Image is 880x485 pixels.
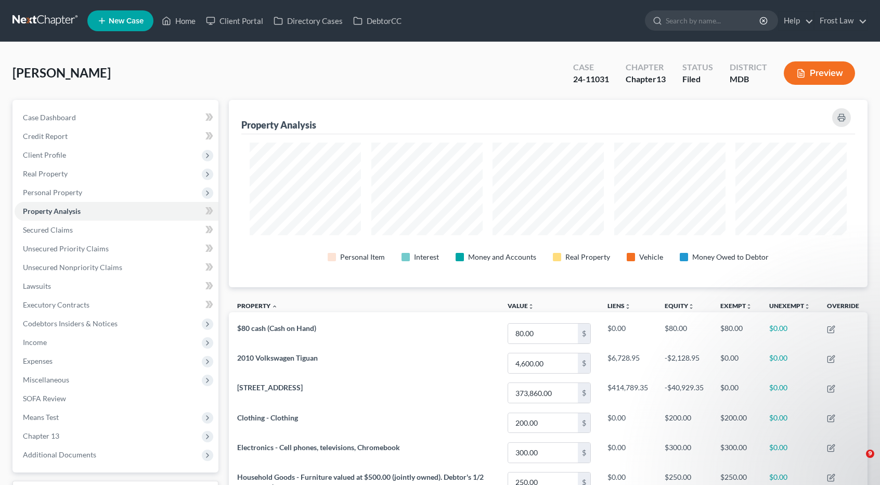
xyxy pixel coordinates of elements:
[578,324,590,343] div: $
[578,383,590,403] div: $
[639,252,663,262] div: Vehicle
[626,61,666,73] div: Chapter
[23,413,59,422] span: Means Test
[730,61,767,73] div: District
[784,61,855,85] button: Preview
[340,252,385,262] div: Personal Item
[607,302,631,310] a: Liensunfold_more
[23,282,51,290] span: Lawsuits
[15,277,218,296] a: Lawsuits
[573,61,609,73] div: Case
[656,74,666,84] span: 13
[779,11,813,30] a: Help
[15,202,218,221] a: Property Analysis
[656,318,712,348] td: $80.00
[15,258,218,277] a: Unsecured Nonpriority Claims
[508,413,578,433] input: 0.00
[271,303,278,310] i: expand_less
[508,324,578,343] input: 0.00
[15,221,218,239] a: Secured Claims
[15,296,218,314] a: Executory Contracts
[712,318,761,348] td: $80.00
[578,443,590,463] div: $
[348,11,407,30] a: DebtorCC
[508,443,578,463] input: 0.00
[819,296,868,319] th: Override
[12,65,111,80] span: [PERSON_NAME]
[237,383,303,392] span: [STREET_ADDRESS]
[688,303,694,310] i: unfold_more
[626,73,666,85] div: Chapter
[599,349,656,378] td: $6,728.95
[682,61,713,73] div: Status
[23,356,53,365] span: Expenses
[237,302,278,310] a: Property expand_less
[23,150,66,159] span: Client Profile
[23,188,82,197] span: Personal Property
[599,408,656,438] td: $0.00
[15,108,218,127] a: Case Dashboard
[23,113,76,122] span: Case Dashboard
[23,431,59,440] span: Chapter 13
[201,11,268,30] a: Client Portal
[625,303,631,310] i: unfold_more
[666,11,761,30] input: Search by name...
[237,443,400,452] span: Electronics - Cell phones, televisions, Chromebook
[15,127,218,146] a: Credit Report
[23,263,122,272] span: Unsecured Nonpriority Claims
[468,252,536,262] div: Money and Accounts
[23,169,68,178] span: Real Property
[720,302,752,310] a: Exemptunfold_more
[578,353,590,373] div: $
[508,353,578,373] input: 0.00
[157,11,201,30] a: Home
[692,252,769,262] div: Money Owed to Debtor
[23,450,96,459] span: Additional Documents
[23,338,47,347] span: Income
[761,378,819,408] td: $0.00
[414,252,439,262] div: Interest
[712,349,761,378] td: $0.00
[241,119,316,131] div: Property Analysis
[769,302,810,310] a: Unexemptunfold_more
[23,375,69,384] span: Miscellaneous
[23,244,109,253] span: Unsecured Priority Claims
[712,378,761,408] td: $0.00
[23,394,66,403] span: SOFA Review
[746,303,752,310] i: unfold_more
[866,450,874,458] span: 9
[599,378,656,408] td: $414,789.35
[578,413,590,433] div: $
[109,17,144,25] span: New Case
[23,207,81,215] span: Property Analysis
[15,239,218,258] a: Unsecured Priority Claims
[761,349,819,378] td: $0.00
[23,132,68,141] span: Credit Report
[23,225,73,234] span: Secured Claims
[665,302,694,310] a: Equityunfold_more
[23,300,89,309] span: Executory Contracts
[268,11,348,30] a: Directory Cases
[761,318,819,348] td: $0.00
[528,303,534,310] i: unfold_more
[814,11,867,30] a: Frost Law
[656,408,712,438] td: $200.00
[237,413,298,422] span: Clothing - Clothing
[730,73,767,85] div: MDB
[508,302,534,310] a: Valueunfold_more
[565,252,610,262] div: Real Property
[237,353,318,362] span: 2010 Volkswagen Tiguan
[599,318,656,348] td: $0.00
[508,383,578,403] input: 0.00
[804,303,810,310] i: unfold_more
[656,378,712,408] td: -$40,929.35
[599,438,656,467] td: $0.00
[845,450,870,475] iframe: Intercom live chat
[237,324,316,333] span: $80 cash (Cash on Hand)
[682,73,713,85] div: Filed
[23,319,118,328] span: Codebtors Insiders & Notices
[656,438,712,467] td: $300.00
[15,389,218,408] a: SOFA Review
[573,73,609,85] div: 24-11031
[656,349,712,378] td: -$2,128.95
